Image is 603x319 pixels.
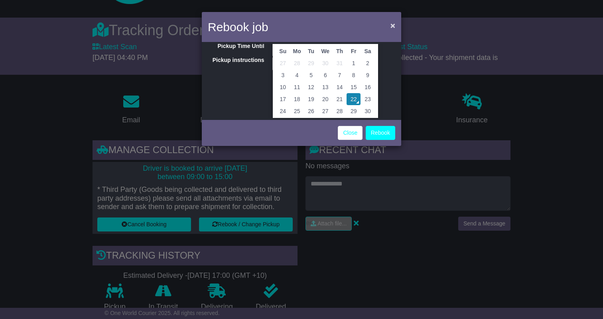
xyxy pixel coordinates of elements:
[290,81,304,93] td: 11
[318,93,333,105] td: 20
[276,69,290,81] td: 3
[290,93,304,105] td: 18
[347,45,361,57] th: Fr
[347,93,361,105] td: 22
[333,117,347,129] td: 4
[304,69,318,81] td: 5
[318,45,333,57] th: We
[347,117,361,129] td: 5
[304,45,318,57] th: Tu
[304,81,318,93] td: 12
[276,93,290,105] td: 17
[276,117,290,129] td: 31
[304,117,318,129] td: 2
[318,105,333,117] td: 27
[386,17,399,34] button: Close
[338,126,363,140] a: Close
[361,117,374,129] td: 6
[202,57,268,64] label: Pickup instructions
[290,69,304,81] td: 4
[347,81,361,93] td: 15
[333,69,347,81] td: 7
[276,81,290,93] td: 10
[318,117,333,129] td: 3
[333,93,347,105] td: 21
[304,93,318,105] td: 19
[333,105,347,117] td: 28
[361,93,374,105] td: 23
[361,105,374,117] td: 30
[390,21,395,30] span: ×
[318,69,333,81] td: 6
[304,57,318,69] td: 29
[347,105,361,117] td: 29
[361,57,374,69] td: 2
[333,81,347,93] td: 14
[276,57,290,69] td: 27
[276,45,290,57] th: Su
[290,105,304,117] td: 25
[333,57,347,69] td: 31
[290,45,304,57] th: Mo
[333,45,347,57] th: Th
[208,18,268,36] h4: Rebook job
[347,69,361,81] td: 8
[361,81,374,93] td: 16
[290,117,304,129] td: 1
[361,45,374,57] th: Sa
[202,43,268,50] label: Pickup Time Until
[366,126,395,140] button: Rebook
[290,57,304,69] td: 28
[276,105,290,117] td: 24
[347,57,361,69] td: 1
[318,57,333,69] td: 30
[318,81,333,93] td: 13
[361,69,374,81] td: 9
[304,105,318,117] td: 26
